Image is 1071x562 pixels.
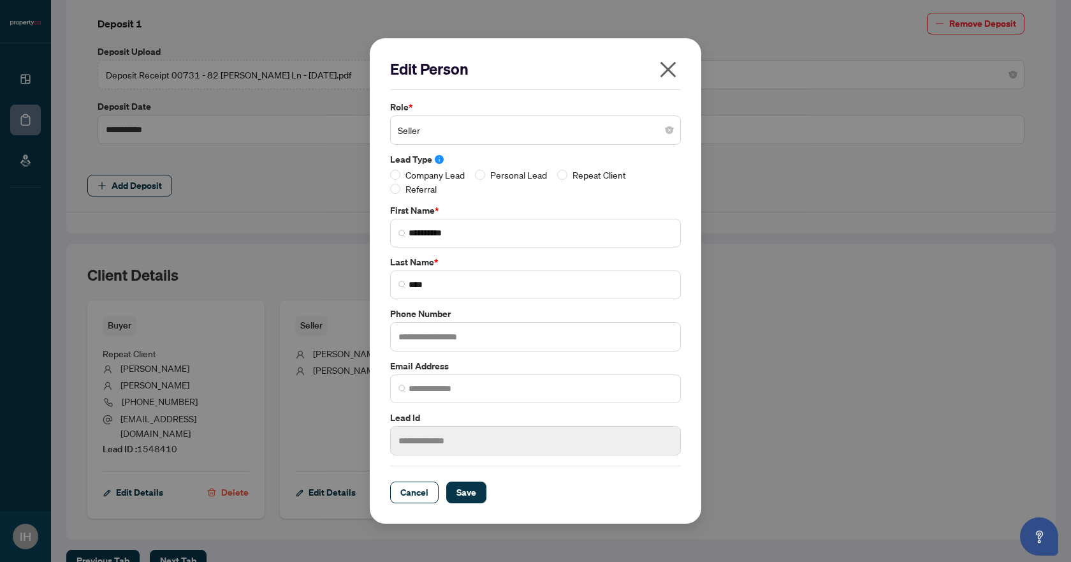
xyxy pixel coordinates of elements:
[390,411,681,425] label: Lead Id
[390,359,681,373] label: Email Address
[390,100,681,114] label: Role
[390,255,681,269] label: Last Name
[398,230,406,237] img: search_icon
[398,281,406,288] img: search_icon
[390,152,681,166] label: Lead Type
[446,482,486,503] button: Save
[390,482,439,503] button: Cancel
[400,482,428,503] span: Cancel
[390,59,681,79] h2: Edit Person
[398,118,673,142] span: Seller
[658,59,678,80] span: close
[666,126,673,134] span: close-circle
[398,385,406,392] img: search_icon
[1020,517,1058,556] button: Open asap
[390,203,681,218] label: First Name
[485,168,552,182] span: Personal Lead
[456,482,476,503] span: Save
[435,155,444,164] span: info-circle
[400,168,470,182] span: Company Lead
[567,168,631,182] span: Repeat Client
[390,307,681,321] label: Phone Number
[400,182,442,196] span: Referral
